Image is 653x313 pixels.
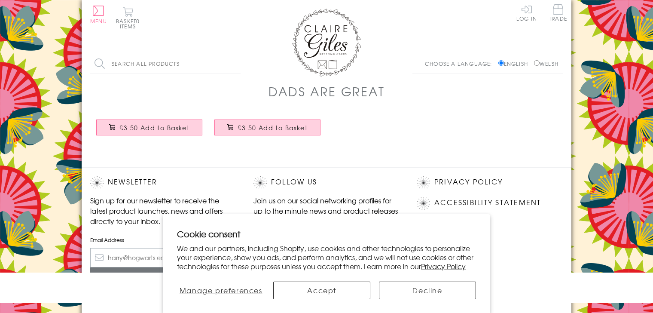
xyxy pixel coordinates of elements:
[434,176,503,188] a: Privacy Policy
[90,267,236,287] input: Subscribe
[434,197,541,209] a: Accessibility Statement
[90,195,236,226] p: Sign up for our newsletter to receive the latest product launches, news and offers directly to yo...
[180,285,262,295] span: Manage preferences
[177,282,265,299] button: Manage preferences
[498,60,532,68] label: English
[292,9,361,77] img: Claire Giles Greetings Cards
[534,60,540,66] input: Welsh
[96,120,203,135] button: £3.50 Add to Basket
[253,176,400,189] h2: Follow Us
[119,123,189,132] span: £3.50 Add to Basket
[116,7,140,29] button: Basket0 items
[214,120,321,135] button: £3.50 Add to Basket
[90,54,241,74] input: Search all products
[498,60,504,66] input: English
[273,282,370,299] button: Accept
[90,17,107,25] span: Menu
[516,4,537,21] a: Log In
[269,83,385,100] h1: Dads Are Great
[421,261,466,271] a: Privacy Policy
[534,60,558,68] label: Welsh
[177,228,476,240] h2: Cookie consent
[90,113,208,150] a: Father's Day Card, One in a Million £3.50 Add to Basket
[90,248,236,267] input: harry@hogwarts.edu
[549,4,567,23] a: Trade
[232,54,241,74] input: Search
[90,236,236,244] label: Email Address
[208,113,326,150] a: Father's Day Card, Star Daddy, My Daddy is brilliant £3.50 Add to Basket
[379,282,476,299] button: Decline
[120,17,140,30] span: 0 items
[177,244,476,270] p: We and our partners, including Shopify, use cookies and other technologies to personalize your ex...
[253,195,400,226] p: Join us on our social networking profiles for up to the minute news and product releases the mome...
[425,60,497,68] p: Choose a language:
[90,6,107,24] button: Menu
[549,4,567,21] span: Trade
[238,123,308,132] span: £3.50 Add to Basket
[90,176,236,189] h2: Newsletter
